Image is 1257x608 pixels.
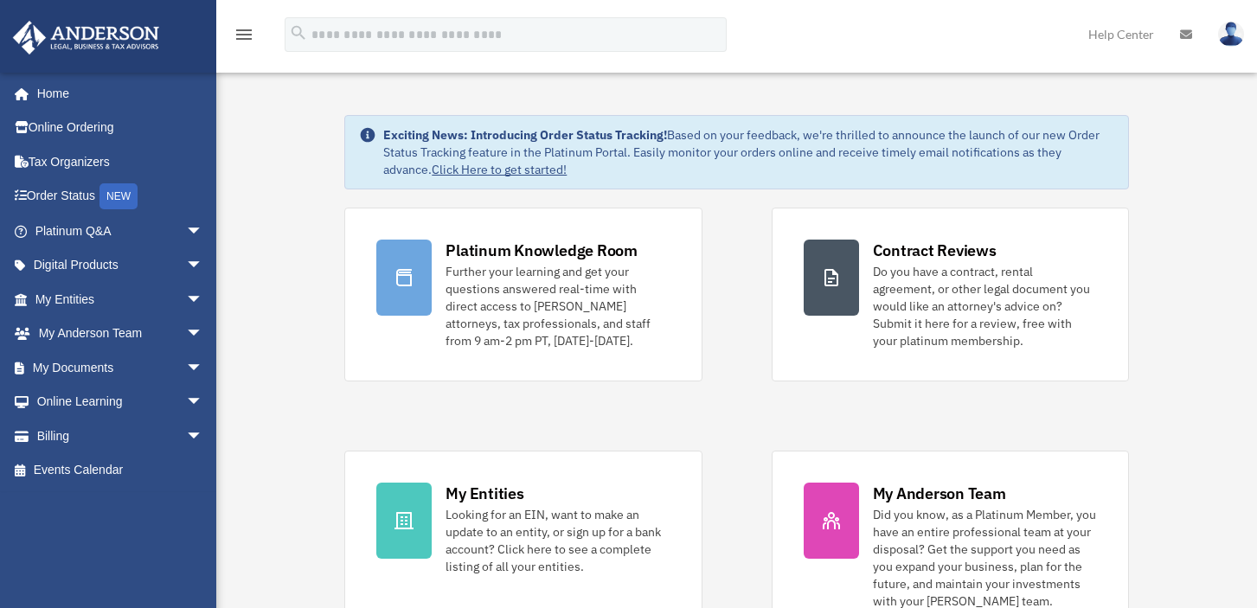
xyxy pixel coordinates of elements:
a: menu [234,30,254,45]
div: My Entities [446,483,523,504]
a: My Entitiesarrow_drop_down [12,282,229,317]
a: Order StatusNEW [12,179,229,214]
div: Further your learning and get your questions answered real-time with direct access to [PERSON_NAM... [446,263,670,349]
img: Anderson Advisors Platinum Portal [8,21,164,54]
span: arrow_drop_down [186,350,221,386]
span: arrow_drop_down [186,317,221,352]
div: Looking for an EIN, want to make an update to an entity, or sign up for a bank account? Click her... [446,506,670,575]
a: Contract Reviews Do you have a contract, rental agreement, or other legal document you would like... [772,208,1129,381]
span: arrow_drop_down [186,214,221,249]
a: Home [12,76,221,111]
div: Contract Reviews [873,240,997,261]
span: arrow_drop_down [186,419,221,454]
a: Click Here to get started! [432,162,567,177]
a: Online Ordering [12,111,229,145]
div: Based on your feedback, we're thrilled to announce the launch of our new Order Status Tracking fe... [383,126,1113,178]
a: My Anderson Teamarrow_drop_down [12,317,229,351]
a: Billingarrow_drop_down [12,419,229,453]
img: User Pic [1218,22,1244,47]
a: Digital Productsarrow_drop_down [12,248,229,283]
div: My Anderson Team [873,483,1006,504]
a: My Documentsarrow_drop_down [12,350,229,385]
a: Platinum Q&Aarrow_drop_down [12,214,229,248]
div: Platinum Knowledge Room [446,240,638,261]
a: Tax Organizers [12,144,229,179]
span: arrow_drop_down [186,248,221,284]
a: Events Calendar [12,453,229,488]
strong: Exciting News: Introducing Order Status Tracking! [383,127,667,143]
i: menu [234,24,254,45]
span: arrow_drop_down [186,282,221,317]
div: NEW [99,183,138,209]
a: Platinum Knowledge Room Further your learning and get your questions answered real-time with dire... [344,208,702,381]
div: Do you have a contract, rental agreement, or other legal document you would like an attorney's ad... [873,263,1097,349]
a: Online Learningarrow_drop_down [12,385,229,419]
i: search [289,23,308,42]
span: arrow_drop_down [186,385,221,420]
